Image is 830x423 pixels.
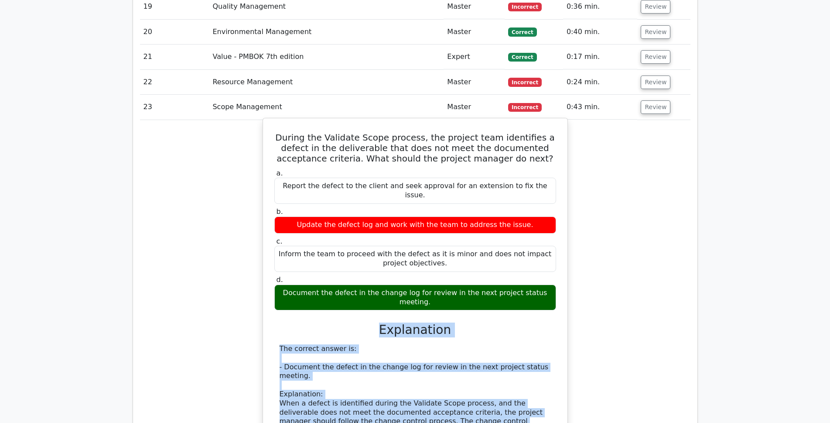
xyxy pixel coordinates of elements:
div: Inform the team to proceed with the defect as it is minor and does not impact project objectives. [274,246,556,272]
td: 0:40 min. [563,20,638,45]
span: Incorrect [508,78,542,86]
span: d. [277,275,283,284]
h3: Explanation [280,323,551,337]
span: c. [277,237,283,245]
h5: During the Validate Scope process, the project team identifies a defect in the deliverable that d... [273,132,557,164]
span: Incorrect [508,3,542,11]
td: 0:24 min. [563,70,638,95]
td: Scope Management [209,95,444,120]
td: 0:17 min. [563,45,638,69]
td: 21 [140,45,209,69]
span: Correct [508,53,536,62]
td: 22 [140,70,209,95]
td: Master [444,20,505,45]
td: 0:43 min. [563,95,638,120]
span: a. [277,169,283,177]
td: Master [444,95,505,120]
button: Review [641,76,670,89]
td: 20 [140,20,209,45]
div: Document the defect in the change log for review in the next project status meeting. [274,285,556,311]
td: Resource Management [209,70,444,95]
td: Master [444,70,505,95]
button: Review [641,100,670,114]
td: 23 [140,95,209,120]
span: Incorrect [508,103,542,112]
button: Review [641,50,670,64]
div: Update the defect log and work with the team to address the issue. [274,217,556,234]
span: Correct [508,28,536,36]
div: Report the defect to the client and seek approval for an extension to fix the issue. [274,178,556,204]
td: Environmental Management [209,20,444,45]
td: Expert [444,45,505,69]
td: Value - PMBOK 7th edition [209,45,444,69]
button: Review [641,25,670,39]
span: b. [277,207,283,216]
